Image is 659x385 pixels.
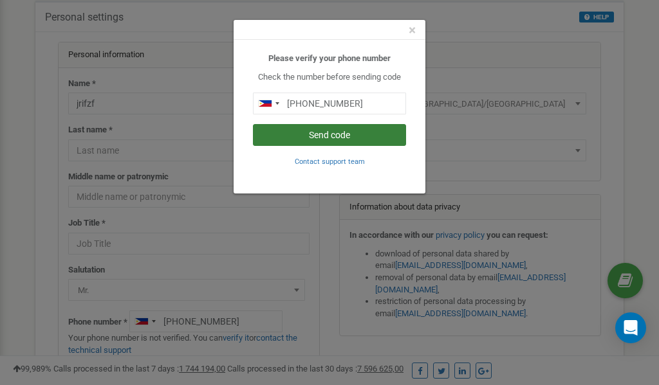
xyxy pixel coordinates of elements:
[295,157,365,166] small: Contact support team
[409,24,416,37] button: Close
[268,53,391,63] b: Please verify your phone number
[253,124,406,146] button: Send code
[295,156,365,166] a: Contact support team
[615,312,646,343] div: Open Intercom Messenger
[409,22,416,38] span: ×
[254,93,283,114] div: Telephone country code
[253,93,406,114] input: 0905 123 4567
[253,71,406,84] p: Check the number before sending code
